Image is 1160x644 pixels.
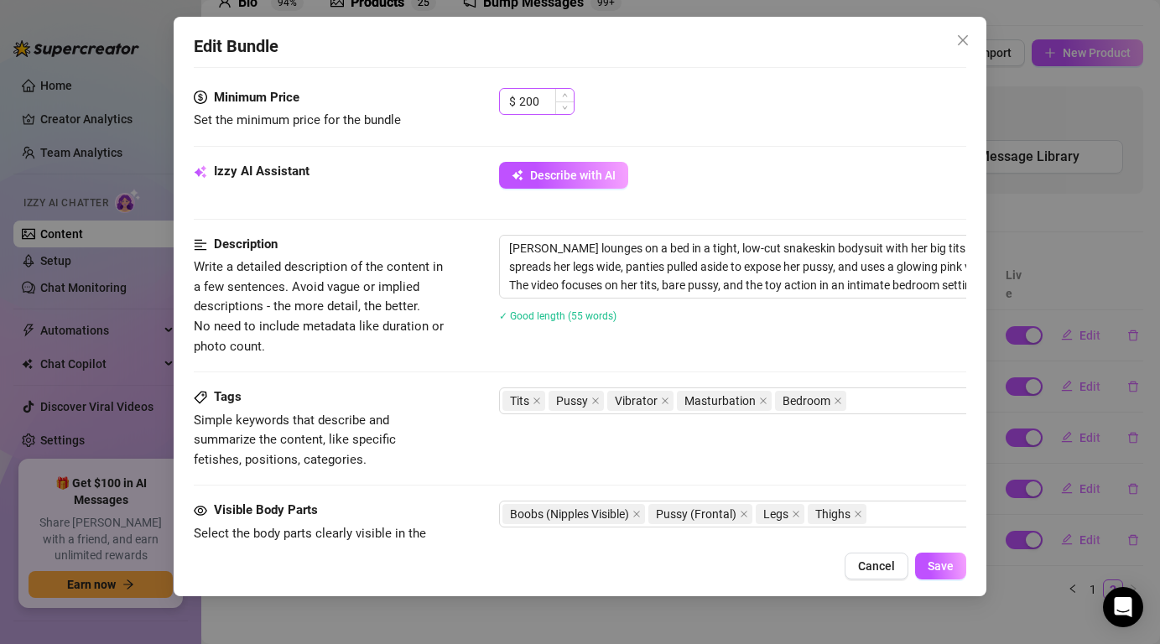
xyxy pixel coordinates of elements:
span: tag [194,391,207,404]
span: ✓ Good length (55 words) [499,310,616,322]
span: Pussy [549,391,604,411]
span: Masturbation [684,392,756,410]
span: Thighs [808,504,866,524]
span: Boobs (Nipples Visible) [502,504,645,524]
button: Close [949,27,976,54]
button: Save [915,553,966,579]
span: close [854,510,862,518]
span: close [740,510,748,518]
span: down [562,105,568,111]
button: Describe with AI [499,162,628,189]
span: Save [928,559,954,573]
span: Pussy (Frontal) [648,504,752,524]
span: close [956,34,970,47]
span: Describe with AI [530,169,616,182]
strong: Visible Body Parts [214,502,318,517]
span: Pussy (Frontal) [656,505,736,523]
span: Boobs (Nipples Visible) [510,505,629,523]
span: Thighs [815,505,850,523]
span: close [834,397,842,405]
span: Decrease Value [555,101,574,114]
span: Legs [756,504,804,524]
textarea: [PERSON_NAME] lounges on a bed in a tight, low-cut snakeskin bodysuit with her big tits spilling ... [500,236,1085,298]
span: Bedroom [783,392,830,410]
span: Set the minimum price for the bundle [194,112,401,127]
span: close [632,510,641,518]
span: Legs [763,505,788,523]
span: up [562,92,568,98]
div: Open Intercom Messenger [1103,587,1143,627]
span: close [759,397,767,405]
strong: Tags [214,389,242,404]
button: Cancel [845,553,908,579]
span: Edit Bundle [194,34,278,60]
span: Close [949,34,976,47]
span: close [661,397,669,405]
span: Increase Value [555,89,574,101]
strong: Minimum Price [214,90,299,105]
span: Simple keywords that describe and summarize the content, like specific fetishes, positions, categ... [194,413,396,467]
span: Tits [510,392,529,410]
span: Select the body parts clearly visible in the content. This helps [PERSON_NAME] AI suggest media a... [194,526,426,600]
span: Vibrator [607,391,674,411]
strong: Description [214,236,278,252]
span: eye [194,504,207,517]
span: close [533,397,541,405]
span: align-left [194,235,207,255]
span: Cancel [858,559,895,573]
span: close [591,397,600,405]
span: Pussy [556,392,588,410]
span: Tits [502,391,545,411]
span: close [792,510,800,518]
strong: Izzy AI Assistant [214,164,310,179]
span: Write a detailed description of the content in a few sentences. Avoid vague or implied descriptio... [194,259,444,353]
span: dollar [194,88,207,108]
span: Bedroom [775,391,846,411]
span: Masturbation [677,391,772,411]
span: Vibrator [615,392,658,410]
